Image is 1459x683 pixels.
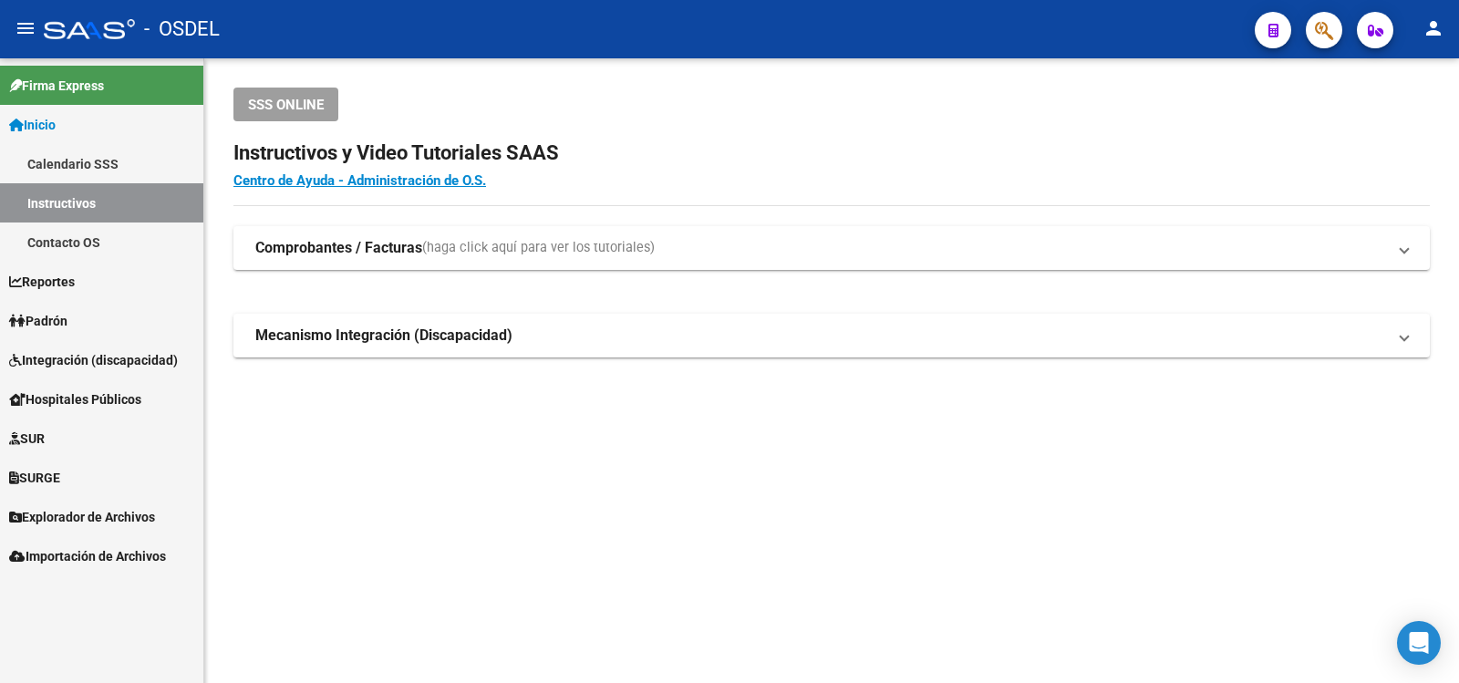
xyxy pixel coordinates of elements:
[9,468,60,488] span: SURGE
[233,172,486,189] a: Centro de Ayuda - Administración de O.S.
[9,76,104,96] span: Firma Express
[233,226,1430,270] mat-expansion-panel-header: Comprobantes / Facturas(haga click aquí para ver los tutoriales)
[1397,621,1441,665] div: Open Intercom Messenger
[9,507,155,527] span: Explorador de Archivos
[9,429,45,449] span: SUR
[9,115,56,135] span: Inicio
[255,326,512,346] strong: Mecanismo Integración (Discapacidad)
[9,389,141,409] span: Hospitales Públicos
[233,88,338,121] button: SSS ONLINE
[9,350,178,370] span: Integración (discapacidad)
[9,546,166,566] span: Importación de Archivos
[248,97,324,113] span: SSS ONLINE
[255,238,422,258] strong: Comprobantes / Facturas
[144,9,220,49] span: - OSDEL
[233,314,1430,357] mat-expansion-panel-header: Mecanismo Integración (Discapacidad)
[9,272,75,292] span: Reportes
[1423,17,1444,39] mat-icon: person
[15,17,36,39] mat-icon: menu
[422,238,655,258] span: (haga click aquí para ver los tutoriales)
[9,311,67,331] span: Padrón
[233,136,1430,171] h2: Instructivos y Video Tutoriales SAAS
